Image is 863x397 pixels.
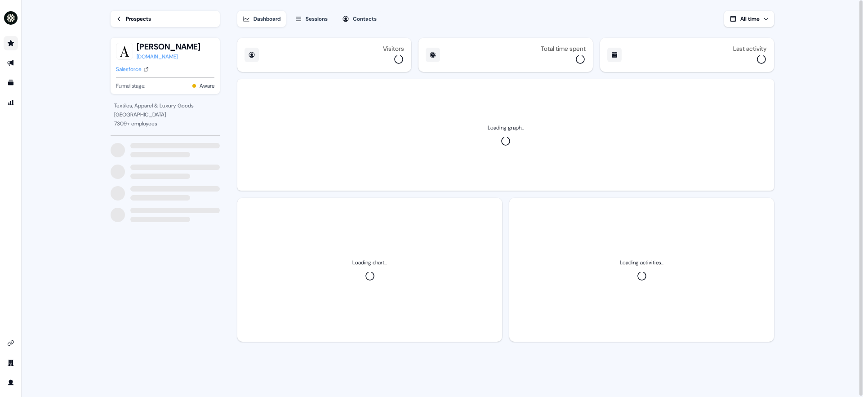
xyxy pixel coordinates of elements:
[116,81,145,90] span: Funnel stage:
[352,258,387,267] div: Loading chart...
[289,11,333,27] button: Sessions
[724,11,774,27] button: All time
[4,336,18,350] a: Go to integrations
[4,76,18,90] a: Go to templates
[254,14,280,23] div: Dashboard
[383,45,404,52] div: Visitors
[620,258,663,267] div: Loading activities...
[116,65,142,74] div: Salesforce
[126,14,151,23] div: Prospects
[541,45,586,52] div: Total time spent
[137,52,200,61] a: [DOMAIN_NAME]
[137,41,200,52] button: [PERSON_NAME]
[200,81,214,90] button: Aware
[733,45,767,52] div: Last activity
[114,101,216,110] div: Textiles, Apparel & Luxury Goods
[237,11,286,27] button: Dashboard
[114,119,216,128] div: 7309 + employees
[353,14,377,23] div: Contacts
[114,110,216,119] div: [GEOGRAPHIC_DATA]
[488,123,524,132] div: Loading graph...
[111,11,220,27] a: Prospects
[4,356,18,370] a: Go to team
[306,14,328,23] div: Sessions
[4,375,18,390] a: Go to profile
[116,65,149,74] a: Salesforce
[4,95,18,110] a: Go to attribution
[337,11,382,27] button: Contacts
[740,15,760,22] span: All time
[4,36,18,50] a: Go to prospects
[4,56,18,70] a: Go to outbound experience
